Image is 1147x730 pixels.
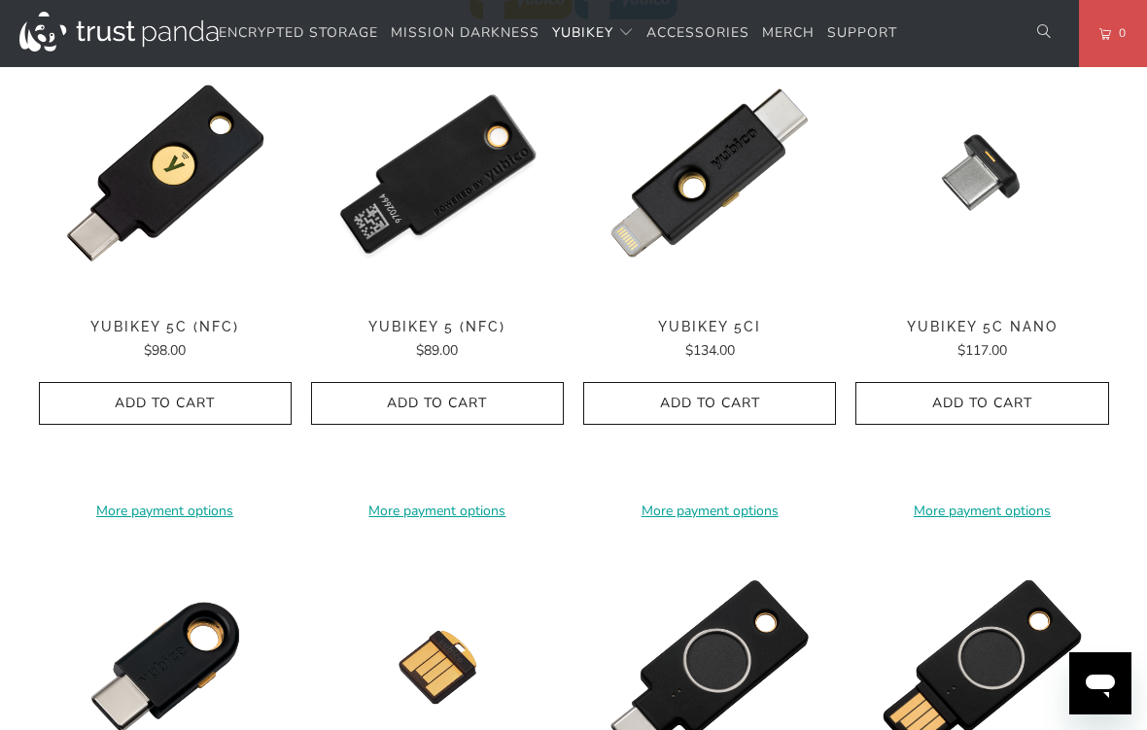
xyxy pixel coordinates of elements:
[391,23,539,42] span: Mission Darkness
[144,341,186,360] span: $98.00
[39,319,292,335] span: YubiKey 5C (NFC)
[311,382,564,426] button: Add to Cart
[855,382,1108,426] button: Add to Cart
[331,396,543,412] span: Add to Cart
[39,47,292,299] a: YubiKey 5C (NFC) - Trust Panda YubiKey 5C (NFC) - Trust Panda
[39,319,292,362] a: YubiKey 5C (NFC) $98.00
[646,11,749,56] a: Accessories
[219,11,378,56] a: Encrypted Storage
[311,47,564,299] img: YubiKey 5 (NFC) - Trust Panda
[876,396,1088,412] span: Add to Cart
[762,23,815,42] span: Merch
[1069,652,1131,714] iframe: Button to launch messaging window
[39,47,292,299] img: YubiKey 5C (NFC) - Trust Panda
[311,319,564,335] span: YubiKey 5 (NFC)
[957,341,1007,360] span: $117.00
[827,11,897,56] a: Support
[583,319,836,362] a: YubiKey 5Ci $134.00
[685,341,735,360] span: $134.00
[1111,22,1127,44] span: 0
[416,341,458,360] span: $89.00
[583,501,836,522] a: More payment options
[583,47,836,299] img: YubiKey 5Ci - Trust Panda
[552,23,613,42] span: YubiKey
[762,11,815,56] a: Merch
[311,501,564,522] a: More payment options
[604,396,816,412] span: Add to Cart
[855,319,1108,335] span: YubiKey 5C Nano
[583,47,836,299] a: YubiKey 5Ci - Trust Panda YubiKey 5Ci - Trust Panda
[855,47,1108,299] a: YubiKey 5C Nano - Trust Panda YubiKey 5C Nano - Trust Panda
[855,47,1108,299] img: YubiKey 5C Nano - Trust Panda
[827,23,897,42] span: Support
[311,47,564,299] a: YubiKey 5 (NFC) - Trust Panda YubiKey 5 (NFC) - Trust Panda
[646,23,749,42] span: Accessories
[219,23,378,42] span: Encrypted Storage
[552,11,634,56] summary: YubiKey
[311,319,564,362] a: YubiKey 5 (NFC) $89.00
[855,319,1108,362] a: YubiKey 5C Nano $117.00
[19,12,219,52] img: Trust Panda Australia
[59,396,271,412] span: Add to Cart
[39,501,292,522] a: More payment options
[391,11,539,56] a: Mission Darkness
[219,11,897,56] nav: Translation missing: en.navigation.header.main_nav
[583,319,836,335] span: YubiKey 5Ci
[39,382,292,426] button: Add to Cart
[583,382,836,426] button: Add to Cart
[855,501,1108,522] a: More payment options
